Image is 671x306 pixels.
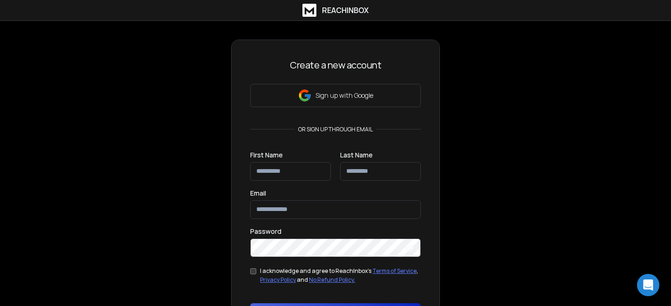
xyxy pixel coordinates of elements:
[250,59,421,72] h3: Create a new account
[637,274,659,296] div: Open Intercom Messenger
[250,152,283,158] label: First Name
[340,152,373,158] label: Last Name
[302,4,369,17] a: ReachInbox
[372,267,417,275] a: Terms of Service
[260,276,296,284] a: Privacy Policy
[250,84,421,107] button: Sign up with Google
[250,190,266,197] label: Email
[309,276,355,284] a: No Refund Policy.
[315,91,373,100] p: Sign up with Google
[294,126,377,133] p: or sign up through email
[302,4,316,17] img: logo
[322,5,369,16] h1: ReachInbox
[250,228,281,235] label: Password
[260,266,421,285] div: I acknowledge and agree to ReachInbox's , and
